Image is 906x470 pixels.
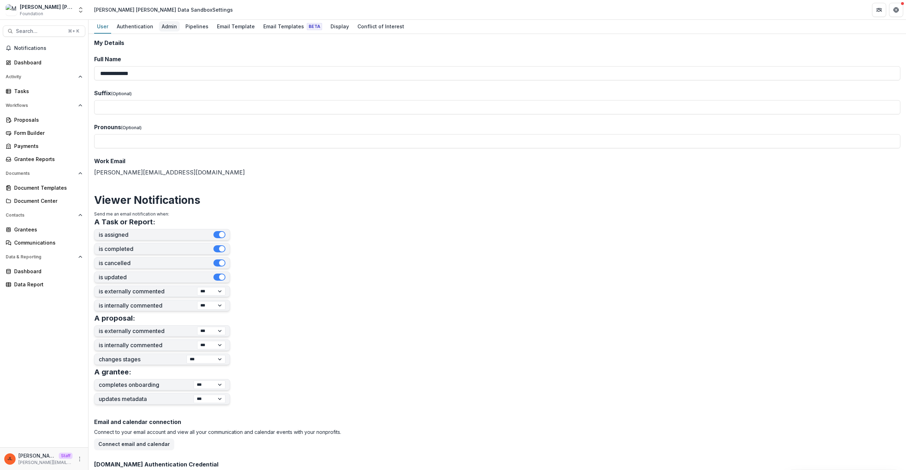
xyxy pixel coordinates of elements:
button: Open entity switcher [76,3,86,17]
a: Tasks [3,85,85,97]
div: Jeanne Locker [7,457,12,461]
label: is internally commented [99,342,197,349]
span: Foundation [20,11,43,17]
div: User [94,21,111,31]
div: Conflict of Interest [355,21,407,31]
h2: Viewer Notifications [94,194,900,206]
span: (Optional) [121,125,142,130]
a: User [94,20,111,34]
p: [PERSON_NAME] [18,452,56,459]
img: Mary Reynolds Babcock Data Sandbox [6,4,17,16]
div: Email Template [214,21,258,31]
div: [PERSON_NAME][EMAIL_ADDRESS][DOMAIN_NAME] [94,157,900,177]
div: ⌘ + K [67,27,81,35]
label: is internally commented [99,302,197,309]
button: Open Documents [3,168,85,179]
div: Proposals [14,116,80,124]
a: Email Templates Beta [260,20,325,34]
span: Pronouns [94,124,121,131]
a: Document Center [3,195,85,207]
span: (Optional) [111,91,132,96]
div: [PERSON_NAME] [PERSON_NAME] Data Sandbox Settings [94,6,233,13]
p: [PERSON_NAME][EMAIL_ADDRESS][DOMAIN_NAME] [18,459,73,466]
div: Pipelines [183,21,211,31]
a: Data Report [3,279,85,290]
span: Full Name [94,56,121,63]
div: Form Builder [14,129,80,137]
label: is externally commented [99,328,197,334]
p: Connect to your email account and view all your communication and calendar events with your nonpr... [94,428,900,436]
button: Get Help [889,3,903,17]
label: is assigned [99,231,213,238]
h3: A proposal: [94,314,135,322]
label: is cancelled [99,260,213,266]
label: is externally commented [99,288,197,295]
label: changes stages [99,356,187,363]
div: Grantees [14,226,80,233]
a: Authentication [114,20,156,34]
label: updates metadata [99,396,194,402]
div: Authentication [114,21,156,31]
div: Data Report [14,281,80,288]
div: Tasks [14,87,80,95]
h2: [DOMAIN_NAME] Authentication Credential [94,461,358,468]
a: Proposals [3,114,85,126]
button: Open Contacts [3,210,85,221]
span: Data & Reporting [6,254,75,259]
div: Email Templates [260,21,325,31]
p: Staff [59,453,73,459]
button: Open Activity [3,71,85,82]
button: Open Workflows [3,100,85,111]
button: More [75,455,84,463]
label: is updated [99,274,213,281]
label: completes onboarding [99,382,194,388]
span: Documents [6,171,75,176]
h3: A Task or Report: [94,218,155,226]
div: Communications [14,239,80,246]
span: Suffix [94,90,111,97]
h3: A grantee: [94,368,131,376]
label: is completed [99,246,213,252]
span: Workflows [6,103,75,108]
button: Connect email and calendar [94,439,174,450]
div: Payments [14,142,80,150]
a: Conflict of Interest [355,20,407,34]
a: Communications [3,237,85,248]
div: Document Center [14,197,80,205]
div: Display [328,21,352,31]
a: Display [328,20,352,34]
a: Dashboard [3,57,85,68]
span: Notifications [14,45,82,51]
a: Pipelines [183,20,211,34]
div: Admin [159,21,180,31]
span: Beta [307,23,322,30]
a: Form Builder [3,127,85,139]
div: Document Templates [14,184,80,191]
div: Grantee Reports [14,155,80,163]
a: Dashboard [3,265,85,277]
h2: My Details [94,40,900,46]
button: Open Data & Reporting [3,251,85,263]
a: Grantees [3,224,85,235]
div: Dashboard [14,59,80,66]
div: Dashboard [14,268,80,275]
a: Grantee Reports [3,153,85,165]
a: Document Templates [3,182,85,194]
button: Partners [872,3,886,17]
span: Search... [16,28,64,34]
a: Payments [3,140,85,152]
button: Notifications [3,42,85,54]
button: Search... [3,25,85,37]
span: Work Email [94,157,125,165]
span: Contacts [6,213,75,218]
a: Email Template [214,20,258,34]
div: [PERSON_NAME] [PERSON_NAME] Data Sandbox [20,3,73,11]
span: Send me an email notification when: [94,211,169,217]
h2: Email and calendar connection [94,419,900,425]
span: Activity [6,74,75,79]
a: Admin [159,20,180,34]
nav: breadcrumb [91,5,236,15]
